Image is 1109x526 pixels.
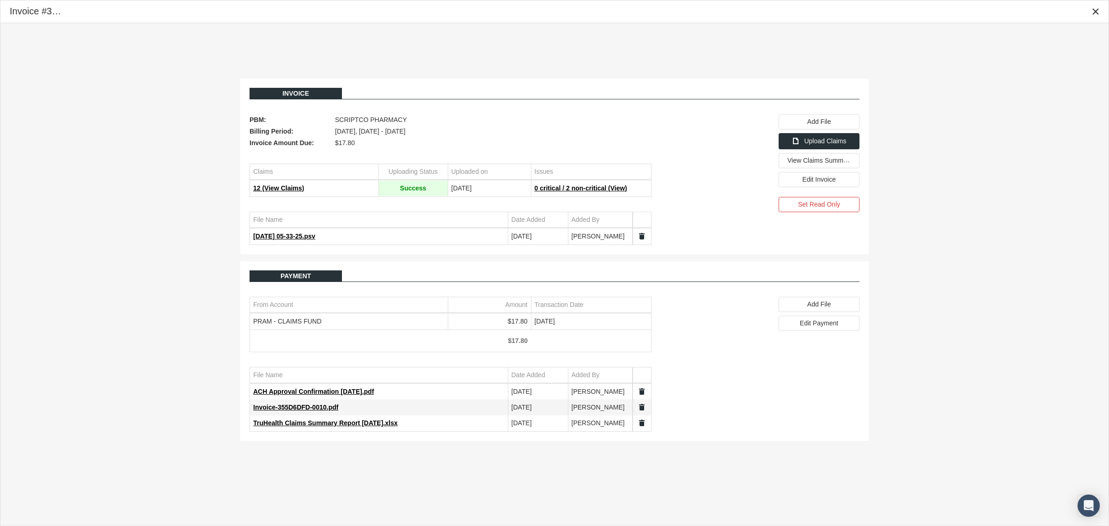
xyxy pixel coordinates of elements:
td: [DATE] [508,400,568,416]
td: Column Date Added [508,367,568,383]
span: [DATE], [DATE] - [DATE] [335,126,405,137]
span: Edit Invoice [802,176,835,183]
div: View Claims Summary [779,153,859,168]
span: Invoice-355D6DFD-0010.pdf [253,404,338,411]
td: Column Issues [531,164,651,180]
div: Data grid [250,212,652,245]
div: Add File [779,297,859,312]
div: Upload Claims [779,133,859,149]
span: Add File [807,300,831,308]
td: [PERSON_NAME] [568,229,633,245]
td: Column Transaction Date [531,297,651,313]
span: Upload Claims [804,137,846,145]
div: From Account [253,300,293,309]
td: [DATE] [508,229,568,245]
td: Column Amount [448,297,531,313]
td: [DATE] [508,416,568,431]
span: ACH Approval Confirmation [DATE].pdf [253,388,374,395]
div: Add File [779,114,859,129]
td: [PERSON_NAME] [568,384,633,400]
span: Add File [807,118,831,125]
span: PBM: [250,114,330,126]
span: SCRIPTCO PHARMACY [335,114,407,126]
td: [DATE] [508,384,568,400]
td: Column File Name [250,212,508,228]
td: Column Uploading Status [378,164,448,180]
span: Payment [280,272,311,280]
a: Split [638,403,646,411]
td: Column From Account [250,297,448,313]
div: Close [1087,3,1104,20]
span: Edit Payment [800,319,838,327]
td: PRAM - CLAIMS FUND [250,314,448,330]
div: Added By [572,371,600,379]
td: Success [378,181,448,196]
div: Date Added [512,215,545,224]
a: Split [638,419,646,427]
span: $17.80 [335,137,355,149]
td: Column Claims [250,164,378,180]
span: TruHealth Claims Summary Report [DATE].xlsx [253,419,397,427]
div: File Name [253,215,283,224]
td: Column Added By [568,367,633,383]
div: Data grid [250,164,652,197]
div: Transaction Date [535,300,584,309]
div: File Name [253,371,283,379]
div: Claims [253,167,273,176]
div: $17.80 [451,336,528,345]
div: Amount [505,300,527,309]
td: Column Date Added [508,212,568,228]
td: $17.80 [448,314,531,330]
div: Date Added [512,371,545,379]
span: View Claims Summary [787,156,853,164]
div: Uploading Status [389,167,438,176]
td: Column Added By [568,212,633,228]
div: Data grid [250,367,652,432]
div: Uploaded on [451,167,488,176]
span: Invoice [282,90,309,97]
div: Data grid [250,297,652,352]
div: Edit Payment [779,316,859,331]
div: Issues [535,167,553,176]
td: Column File Name [250,367,508,383]
td: Column Uploaded on [448,164,531,180]
td: [PERSON_NAME] [568,400,633,416]
span: Set Read Only [798,201,840,208]
span: 0 critical / 2 non-critical (View) [535,184,627,192]
div: Added By [572,215,600,224]
div: Set Read Only [779,197,859,212]
td: [DATE] [531,314,651,330]
a: Split [638,232,646,240]
span: 12 (View Claims) [253,184,304,192]
span: Invoice Amount Due: [250,137,330,149]
span: [DATE] 05-33-25.psv [253,232,315,240]
div: Edit Invoice [779,172,859,187]
div: Open Intercom Messenger [1078,495,1100,517]
div: Invoice #313 [10,5,62,18]
a: Split [638,387,646,396]
span: Billing Period: [250,126,330,137]
td: [PERSON_NAME] [568,416,633,431]
td: [DATE] [448,181,531,196]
